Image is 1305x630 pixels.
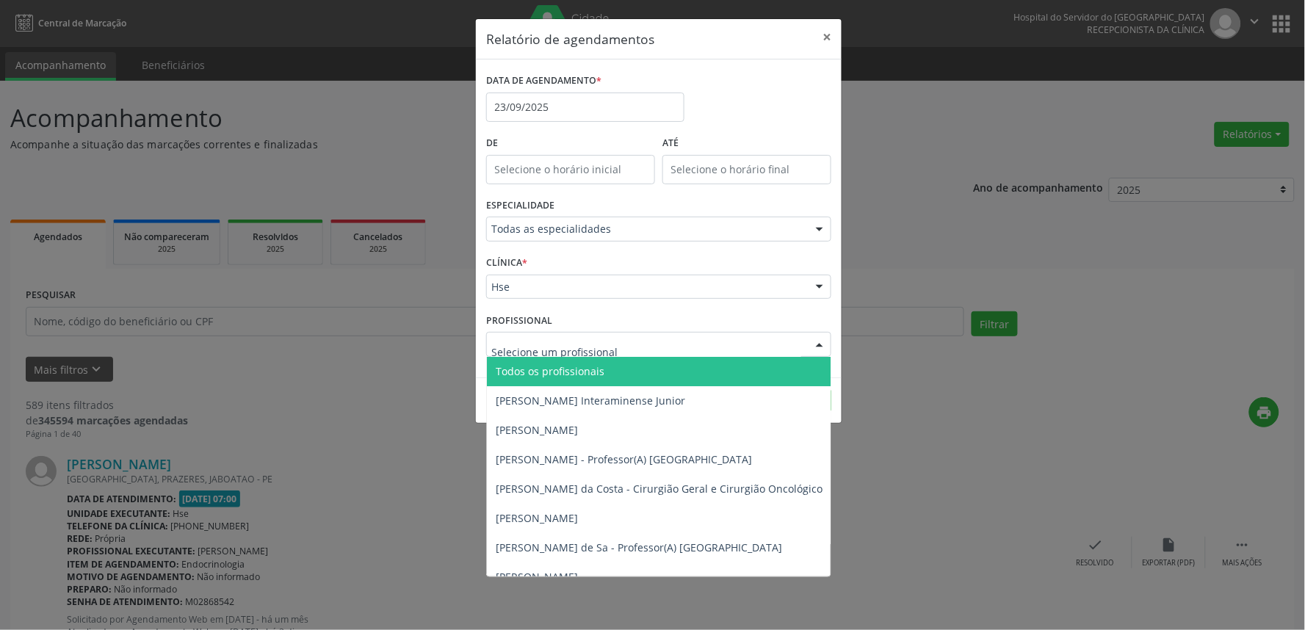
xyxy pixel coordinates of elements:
span: [PERSON_NAME] [496,570,578,584]
span: Todos os profissionais [496,364,604,378]
input: Selecione uma data ou intervalo [486,93,684,122]
span: [PERSON_NAME] - Professor(A) [GEOGRAPHIC_DATA] [496,452,752,466]
input: Selecione o horário final [662,155,831,184]
label: CLÍNICA [486,252,527,275]
input: Selecione o horário inicial [486,155,655,184]
h5: Relatório de agendamentos [486,29,654,48]
span: Hse [491,280,801,294]
label: PROFISSIONAL [486,309,552,332]
span: [PERSON_NAME] [496,423,578,437]
button: Close [812,19,842,55]
input: Selecione um profissional [491,337,801,366]
label: De [486,132,655,155]
label: ATÉ [662,132,831,155]
label: DATA DE AGENDAMENTO [486,70,601,93]
span: Todas as especialidades [491,222,801,236]
label: ESPECIALIDADE [486,195,554,217]
span: [PERSON_NAME] da Costa - Cirurgião Geral e Cirurgião Oncológico [496,482,823,496]
span: [PERSON_NAME] Interaminense Junior [496,394,685,408]
span: [PERSON_NAME] de Sa - Professor(A) [GEOGRAPHIC_DATA] [496,540,782,554]
span: [PERSON_NAME] [496,511,578,525]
